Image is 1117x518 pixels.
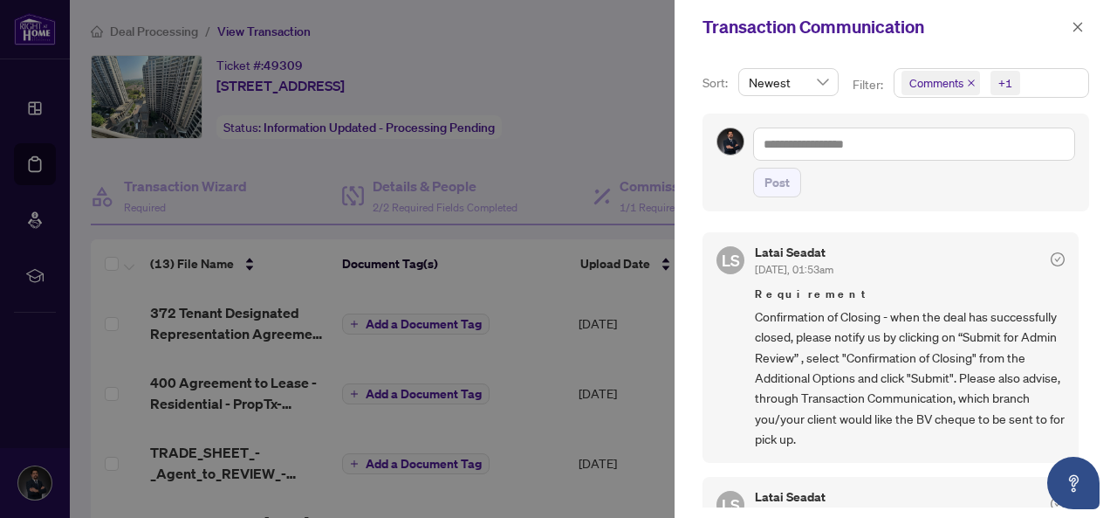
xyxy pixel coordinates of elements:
[755,263,833,276] span: [DATE], 01:53am
[702,73,731,93] p: Sort:
[755,491,833,503] h5: Latai Seadat
[755,246,833,259] h5: Latai Seadat
[901,71,980,95] span: Comments
[1072,21,1084,33] span: close
[749,69,828,95] span: Newest
[753,168,801,197] button: Post
[853,75,886,94] p: Filter:
[1051,497,1065,511] span: check-circle
[702,14,1066,40] div: Transaction Communication
[1047,457,1100,509] button: Open asap
[755,286,1065,303] span: Requirement
[967,79,976,87] span: close
[1051,252,1065,266] span: check-circle
[755,307,1065,450] span: Confirmation of Closing - when the deal has successfully closed, please notify us by clicking on ...
[909,74,963,92] span: Comments
[717,128,744,155] img: Profile Icon
[722,493,740,517] span: LS
[722,248,740,273] span: LS
[998,74,1012,92] div: +1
